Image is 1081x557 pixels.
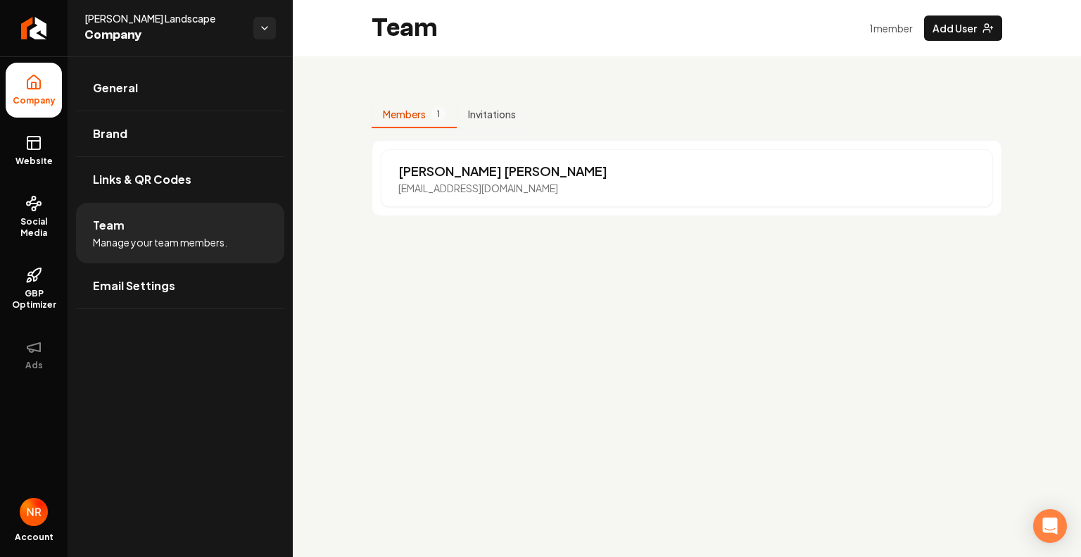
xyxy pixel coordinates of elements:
span: Social Media [6,216,62,239]
h2: Team [372,14,438,42]
button: Add User [924,15,1002,41]
span: Email Settings [93,277,175,294]
span: Company [84,25,242,45]
span: [PERSON_NAME] Landscape [84,11,242,25]
div: Open Intercom Messenger [1033,509,1067,543]
button: Members [372,101,457,128]
span: Brand [93,125,127,142]
a: GBP Optimizer [6,256,62,322]
a: Website [6,123,62,178]
img: Rebolt Logo [21,17,47,39]
span: 1 [431,107,445,121]
span: Manage your team members. [93,235,227,249]
span: GBP Optimizer [6,288,62,311]
span: Team [93,217,125,234]
span: Website [10,156,58,167]
span: Links & QR Codes [93,171,191,188]
button: Ads [6,327,62,382]
a: Email Settings [76,263,284,308]
button: Invitations [457,101,527,128]
a: Brand [76,111,284,156]
p: [PERSON_NAME] [PERSON_NAME] [398,161,607,181]
a: Links & QR Codes [76,157,284,202]
img: Nate Raddatz [20,498,48,526]
span: Account [15,532,53,543]
a: General [76,65,284,111]
span: Company [7,95,61,106]
span: Ads [20,360,49,371]
button: Open user button [20,498,48,526]
span: General [93,80,138,96]
a: Social Media [6,184,62,250]
p: [EMAIL_ADDRESS][DOMAIN_NAME] [398,181,607,195]
p: 1 member [869,21,913,35]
